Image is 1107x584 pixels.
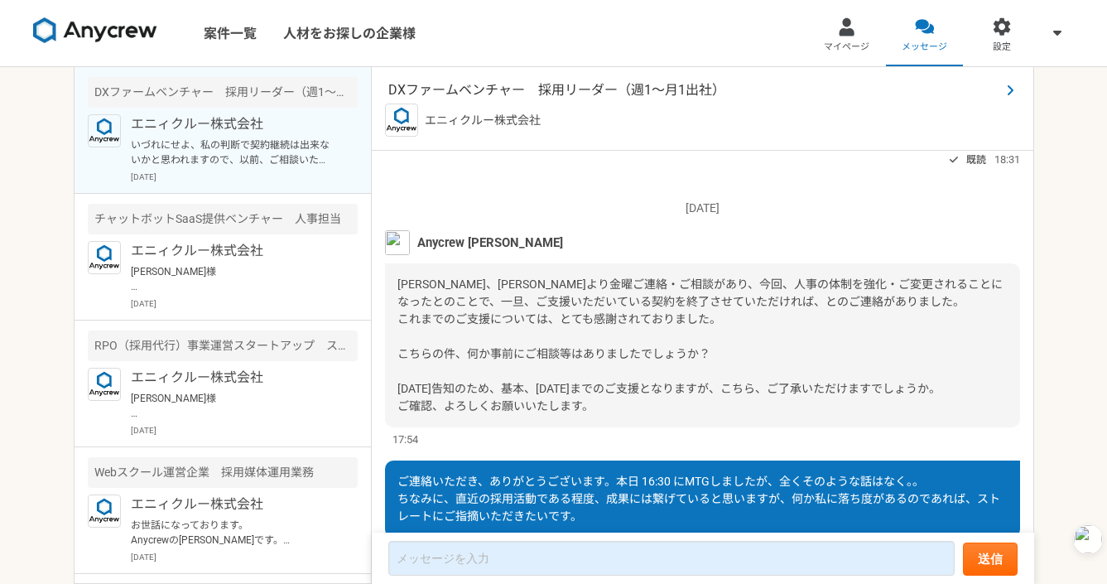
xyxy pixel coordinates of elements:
span: 設定 [993,41,1011,54]
div: DXファームベンチャー 採用リーダー（週1〜月1出社） [88,77,358,108]
p: エニィクルー株式会社 [131,114,335,134]
span: ご連絡いただき、ありがとうございます。本日 16:30 にMTGしましたが、全くそのような話はなく。。 ちなみに、直近の採用活動である程度、成果には繋げていると思いますが、何か私に落ち度があるの... [397,475,1000,523]
div: RPO（採用代行）事業運営スタートアップ スカウト・クライアント対応 [88,331,358,361]
div: Webスクール運営企業 採用媒体運用業務 [88,457,358,488]
img: logo_text_blue_01.png [88,241,121,274]
p: お世話になっております。 Anycrewの[PERSON_NAME]です。 ご経歴を拝見させていただき、お声がけさせていただきました。 こちらの案件の応募はいかがでしょうか？ 必須スキル面をご確... [131,518,335,548]
p: [DATE] [385,200,1020,217]
span: 17:54 [392,432,418,447]
p: エニィクルー株式会社 [131,368,335,388]
p: エニィクルー株式会社 [425,112,541,129]
p: [DATE] [131,424,358,437]
p: [PERSON_NAME]様 ご連絡いただき、ありがとうございます。 こちらの件につきまして、承知いたしました。 取り急ぎの対応となり、大変恐縮ではございますが、 何卒、宜しくお願いいたします。 [131,264,335,294]
img: 8DqYSo04kwAAAAASUVORK5CYII= [33,17,157,44]
p: いづれにせよ、私の判断で契約継続は出来ないかと思われますので、以前、ご相談いただいた案件が未だ可能性があるのでしたら、そちらを受けたいですし、新規で案件があるようでしたらご提案いだけますと幸いです。 [131,138,335,167]
p: [DATE] [131,171,358,183]
p: [PERSON_NAME]様 ご連絡いただき、ありがとうございます。 別件につきまして、承知いたしました。 取り急ぎの対応となり、大変恐縮ではございますが、 引き続き何卒、宜しくお願いいたします。 [131,391,335,421]
span: 18:31 [994,152,1020,167]
img: logo_text_blue_01.png [88,114,121,147]
img: logo_text_blue_01.png [88,368,121,401]
img: MHYT8150_2.jpg [385,230,410,255]
div: チャットボットSaaS提供ベンチャー 人事担当 [88,204,358,234]
p: [DATE] [131,551,358,563]
img: logo_text_blue_01.png [88,495,121,528]
span: メッセージ [902,41,947,54]
span: 既読 [966,150,986,170]
p: [DATE] [131,297,358,310]
span: [PERSON_NAME]、[PERSON_NAME]より金曜ご連絡・ご相談があり、今回、人事の体制を強化・ご変更されることになったとのことで、一旦、ご支援いただいている契約を終了させていただけ... [397,278,1003,413]
button: 送信 [963,543,1018,576]
p: エニィクルー株式会社 [131,495,335,514]
span: DXファームベンチャー 採用リーダー（週1〜月1出社） [388,80,1000,100]
span: マイページ [824,41,869,54]
span: Anycrew [PERSON_NAME] [417,234,563,252]
img: logo_text_blue_01.png [385,104,418,137]
p: エニィクルー株式会社 [131,241,335,261]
